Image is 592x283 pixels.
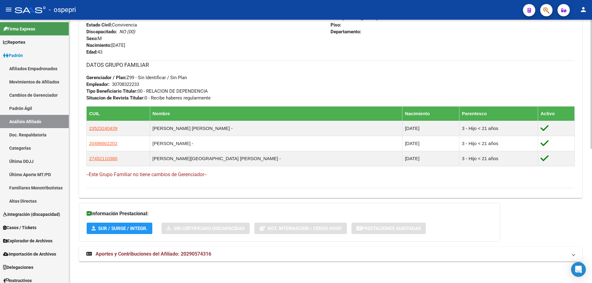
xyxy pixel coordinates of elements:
[86,61,575,69] h3: DATOS GRUPO FAMILIAR
[86,42,111,48] strong: Nacimiento:
[538,106,575,121] th: Activo
[86,42,125,48] span: [DATE]
[3,264,33,271] span: Delegaciones
[459,106,538,121] th: Parentesco
[580,6,587,13] mat-icon: person
[86,15,111,21] strong: Parentesco:
[86,75,126,80] strong: Gerenciador / Plan:
[112,81,139,88] div: 30708322233
[86,75,187,80] span: Z99 - Sin Identificar / Sin Plan
[459,136,538,151] td: 3 - Hijo < 21 años
[86,22,112,28] strong: Estado Civil:
[331,15,389,21] span: [PERSON_NAME] 1240
[3,251,56,257] span: Importación de Archivos
[79,247,582,261] mat-expansion-panel-header: Aportes y Contribuciones del Afiliado: 20290574316
[87,209,492,218] h3: Información Prestacional:
[3,52,23,59] span: Padrón
[3,237,52,244] span: Explorador de Archivos
[3,26,35,32] span: Firma Express
[5,6,12,13] mat-icon: menu
[86,15,131,21] span: 0 - Titular
[89,156,117,161] span: 27452110380
[150,136,402,151] td: [PERSON_NAME] -
[402,121,459,136] td: [DATE]
[459,121,538,136] td: 3 - Hijo < 21 años
[150,151,402,166] td: [PERSON_NAME][GEOGRAPHIC_DATA] [PERSON_NAME] -
[459,151,538,166] td: 3 - Hijo < 21 años
[150,106,402,121] th: Nombre
[150,121,402,136] td: [PERSON_NAME] [PERSON_NAME] -
[3,39,25,46] span: Reportes
[331,15,342,21] strong: Calle:
[89,141,117,146] span: 20486602202
[268,226,342,231] span: Not. Internacion / Censo Hosp.
[86,22,137,28] span: Convivencia
[86,36,102,41] span: M
[362,226,421,231] span: Prestaciones Auditadas
[86,49,97,55] strong: Edad:
[254,223,347,234] button: Not. Internacion / Censo Hosp.
[86,49,102,55] span: 43
[87,223,152,234] button: SUR / SURGE / INTEGR.
[86,95,211,101] span: 0 - Recibe haberes regularmente
[86,29,117,34] strong: Discapacitado:
[331,22,341,28] strong: Piso:
[98,226,147,231] span: SUR / SURGE / INTEGR.
[571,262,586,277] div: Open Intercom Messenger
[49,3,76,17] span: - ospepri
[119,29,135,34] i: NO (00)
[86,88,138,94] strong: Tipo Beneficiario Titular:
[174,226,245,231] span: Sin Certificado Discapacidad
[3,211,60,218] span: Integración (discapacidad)
[87,106,150,121] th: CUIL
[86,82,109,87] strong: Empleador:
[96,251,211,257] span: Aportes y Contribuciones del Afiliado: 20290574316
[3,224,36,231] span: Casos / Tickets
[351,223,426,234] button: Prestaciones Auditadas
[402,151,459,166] td: [DATE]
[86,95,145,101] strong: Situacion de Revista Titular:
[89,126,117,131] span: 23523240439
[86,171,575,178] h4: --Este Grupo Familiar no tiene cambios de Gerenciador--
[402,106,459,121] th: Nacimiento
[86,36,98,41] strong: Sexo:
[162,223,250,234] button: Sin Certificado Discapacidad
[331,29,361,34] strong: Departamento:
[86,88,208,94] span: 00 - RELACION DE DEPENDENCIA
[402,136,459,151] td: [DATE]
